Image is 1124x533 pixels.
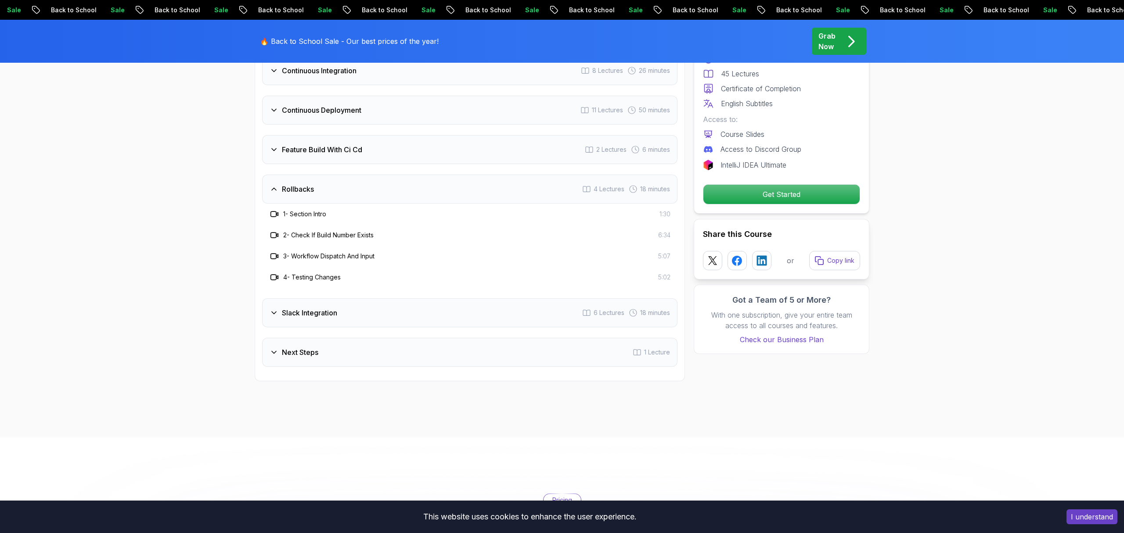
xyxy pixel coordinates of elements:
[850,6,910,14] p: Back to School
[392,6,420,14] p: Sale
[594,185,624,193] span: 4 Lectures
[640,185,670,193] span: 18 minutes
[818,31,836,52] p: Grab Now
[594,308,624,317] span: 6 Lectures
[283,231,374,240] h3: 2 - Check If Build Number Exists
[721,129,764,140] p: Course Slides
[643,6,702,14] p: Back to School
[283,210,326,218] h3: 1 - Section Intro
[436,6,495,14] p: Back to School
[658,252,670,261] span: 5:07
[332,6,392,14] p: Back to School
[721,83,801,94] p: Certificate of Completion
[282,308,337,318] h3: Slack Integration
[703,310,860,331] p: With one subscription, give your entire team access to all courses and features.
[809,251,860,270] button: Copy link
[539,6,599,14] p: Back to School
[21,6,81,14] p: Back to School
[721,160,786,170] p: IntelliJ IDEA Ultimate
[599,6,627,14] p: Sale
[262,135,677,164] button: Feature Build With Ci Cd2 Lectures 6 minutes
[787,255,794,266] p: or
[228,6,288,14] p: Back to School
[806,6,834,14] p: Sale
[552,496,572,504] p: Pricing
[721,144,801,154] p: Access to Discord Group
[262,175,677,204] button: Rollbacks4 Lectures 18 minutes
[721,98,773,109] p: English Subtitles
[282,105,361,115] h3: Continuous Deployment
[262,338,677,367] button: Next Steps1 Lecture
[658,273,670,282] span: 5:02
[283,252,375,261] h3: 3 - Workflow Dispatch And Input
[658,231,670,240] span: 6:34
[640,308,670,317] span: 18 minutes
[7,507,1053,526] div: This website uses cookies to enhance the user experience.
[644,348,670,357] span: 1 Lecture
[283,273,341,282] h3: 4 - Testing Changes
[592,106,623,114] span: 11 Lectures
[262,298,677,327] button: Slack Integration6 Lectures 18 minutes
[910,6,938,14] p: Sale
[262,96,677,125] button: Continuous Deployment11 Lectures 50 minutes
[639,106,670,114] span: 50 minutes
[639,66,670,75] span: 26 minutes
[282,144,362,155] h3: Feature Build With Ci Cd
[703,334,860,345] a: Check our Business Plan
[721,68,759,79] p: 45 Lectures
[262,56,677,85] button: Continuous Integration8 Lectures 26 minutes
[1066,509,1117,524] button: Accept cookies
[746,6,806,14] p: Back to School
[827,256,854,265] p: Copy link
[592,66,623,75] span: 8 Lectures
[703,294,860,306] h3: Got a Team of 5 or More?
[282,65,357,76] h3: Continuous Integration
[288,6,316,14] p: Sale
[282,184,314,194] h3: Rollbacks
[125,6,184,14] p: Back to School
[596,145,627,154] span: 2 Lectures
[954,6,1013,14] p: Back to School
[495,6,523,14] p: Sale
[702,6,731,14] p: Sale
[1057,6,1117,14] p: Back to School
[703,114,860,125] p: Access to:
[703,160,713,170] img: jetbrains logo
[703,184,860,204] button: Get Started
[260,36,439,47] p: 🔥 Back to School Sale - Our best prices of the year!
[184,6,213,14] p: Sale
[703,228,860,240] h2: Share this Course
[81,6,109,14] p: Sale
[282,347,318,358] h3: Next Steps
[703,185,860,204] p: Get Started
[642,145,670,154] span: 6 minutes
[1013,6,1041,14] p: Sale
[659,210,670,218] span: 1:30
